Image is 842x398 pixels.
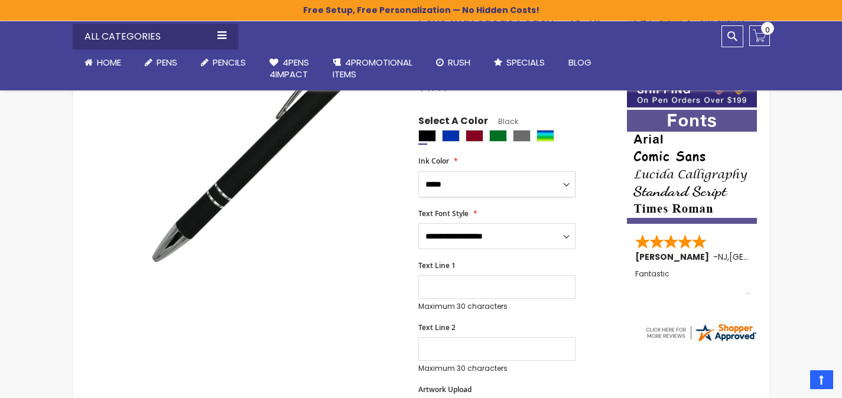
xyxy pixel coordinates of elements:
div: Black [418,130,436,142]
div: Burgundy [466,130,483,142]
span: [PERSON_NAME] [635,251,713,263]
a: 4pens.com certificate URL [644,335,758,345]
a: Pencils [189,50,258,76]
a: 4Pens4impact [258,50,321,88]
span: Select A Color [418,115,488,131]
a: Specials [482,50,557,76]
div: Green [489,130,507,142]
img: font-personalization-examples [627,110,757,224]
div: Blue [442,130,460,142]
span: 0 [765,24,770,35]
span: Specials [506,56,545,68]
p: Maximum 30 characters [418,302,576,311]
a: Top [810,370,833,389]
div: Assorted [537,130,554,142]
span: [GEOGRAPHIC_DATA] [729,251,816,263]
img: 4pens.com widget logo [644,322,758,343]
span: Text Line 2 [418,322,456,332]
span: 4PROMOTIONAL ITEMS [333,56,412,80]
span: Pens [157,56,177,68]
a: 0 [749,25,770,46]
span: NJ [718,251,727,263]
a: Blog [557,50,603,76]
span: Black [488,116,518,126]
div: All Categories [73,24,238,50]
span: Ink Color [418,156,449,166]
span: Home [97,56,121,68]
span: Artwork Upload [418,384,472,394]
a: 4PROMOTIONALITEMS [321,50,424,88]
div: Fantastic [635,270,750,295]
span: Blog [568,56,591,68]
p: Maximum 30 characters [418,364,576,373]
span: - , [713,251,816,263]
span: Pencils [213,56,246,68]
span: Rush [448,56,470,68]
div: Grey [513,130,531,142]
img: regal_rubber_black_n_3_2_1_1.jpeg [132,11,402,280]
a: Pens [133,50,189,76]
a: Home [73,50,133,76]
span: Text Font Style [418,208,469,218]
span: 4Pens 4impact [269,56,309,80]
a: Rush [424,50,482,76]
span: Text Line 1 [418,260,456,270]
